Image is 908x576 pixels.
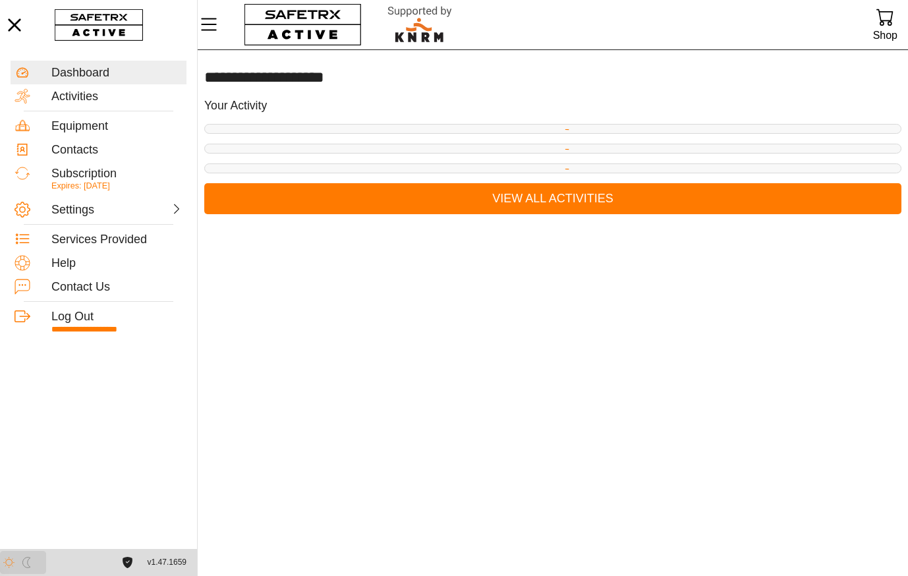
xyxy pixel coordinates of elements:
img: Equipment.svg [14,118,30,134]
img: Help.svg [14,255,30,271]
img: Subscription.svg [14,165,30,181]
div: Equipment [51,119,183,134]
span: Expires: [DATE] [51,181,110,190]
span: View All Activities [215,188,891,209]
a: License Agreement [119,557,136,568]
div: Settings [51,203,115,217]
div: Dashboard [51,66,183,80]
div: Shop [873,26,897,44]
h5: Your Activity [204,98,267,113]
img: Activities.svg [14,88,30,104]
a: View All Activities [204,183,901,214]
div: Contacts [51,143,183,158]
button: Menu [198,11,231,38]
div: Log Out [51,310,183,324]
img: RescueLogo.svg [372,3,467,46]
button: v1.47.1659 [140,552,194,573]
div: Activities [51,90,183,104]
span: v1.47.1659 [148,556,186,569]
div: Subscription [51,167,183,181]
div: Help [51,256,183,271]
div: Services Provided [51,233,183,247]
img: ModeLight.svg [3,557,14,568]
div: Contact Us [51,280,183,295]
img: ContactUs.svg [14,279,30,295]
img: ModeDark.svg [21,557,32,568]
